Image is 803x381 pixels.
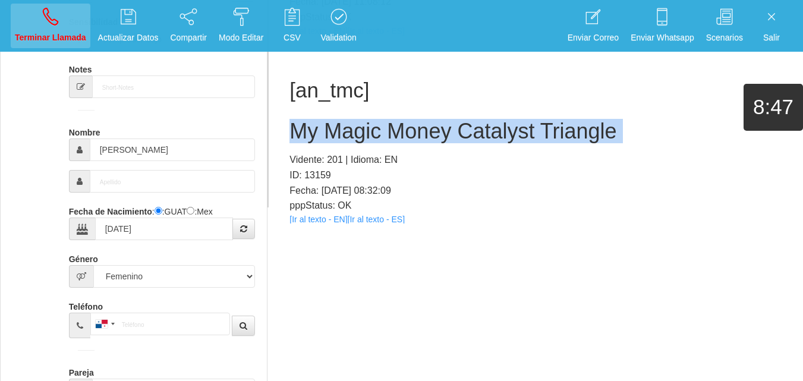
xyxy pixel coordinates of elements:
[289,152,782,168] p: Vidente: 201 | Idioma: EN
[706,31,743,45] p: Scenarios
[69,249,98,265] label: Género
[92,75,256,98] input: Short-Notes
[69,201,152,218] label: Fecha de Nacimiento
[702,4,747,48] a: Scenarios
[289,119,782,143] h2: My Magic Money Catalyst Triangle
[289,168,782,183] p: ID: 13159
[271,4,313,48] a: CSV
[69,59,92,75] label: Notes
[166,4,211,48] a: Compartir
[289,198,782,213] p: pppStatus: OK
[289,215,347,224] a: [Ir al texto - EN]
[11,4,90,48] a: Terminar Llamada
[98,31,159,45] p: Actualizar Datos
[69,201,256,240] div: : :GUAT :Mex
[289,183,782,199] p: Fecha: [DATE] 08:32:09
[90,313,230,335] input: Teléfono
[626,4,698,48] a: Enviar Whatsapp
[316,4,360,48] a: Validation
[171,31,207,45] p: Compartir
[187,207,194,215] input: :Yuca-Mex
[94,4,163,48] a: Actualizar Datos
[90,170,256,193] input: Apellido
[348,215,405,224] a: [Ir al texto - ES]
[275,31,308,45] p: CSV
[90,138,256,161] input: Nombre
[568,31,619,45] p: Enviar Correo
[15,31,86,45] p: Terminar Llamada
[744,96,803,119] h1: 8:47
[631,31,694,45] p: Enviar Whatsapp
[751,4,792,48] a: Salir
[215,4,267,48] a: Modo Editar
[69,297,103,313] label: Teléfono
[289,79,782,102] h1: [an_tmc]
[91,313,118,335] div: Panama (Panamá): +507
[69,363,94,379] label: Pareja
[219,31,263,45] p: Modo Editar
[320,31,356,45] p: Validation
[563,4,623,48] a: Enviar Correo
[155,207,162,215] input: :Quechi GUAT
[755,31,788,45] p: Salir
[69,122,100,138] label: Nombre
